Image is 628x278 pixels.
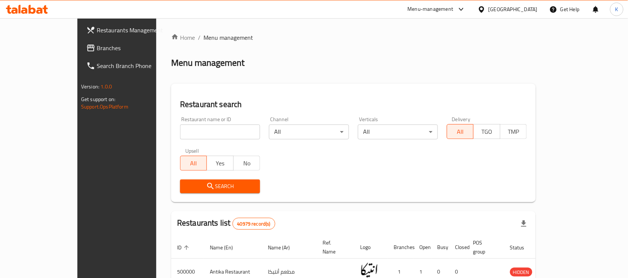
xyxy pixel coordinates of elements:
span: All [450,126,471,137]
div: Menu-management [408,5,454,14]
span: K [615,5,618,13]
nav: breadcrumb [171,33,536,42]
span: Search [186,182,254,191]
span: All [183,158,204,169]
span: Yes [210,158,230,169]
div: Export file [515,215,533,233]
span: 1.0.0 [100,82,112,91]
li: / [198,33,201,42]
span: Search Branch Phone [97,61,176,70]
a: Branches [80,39,182,57]
span: Get support on: [81,94,115,104]
th: Busy [432,236,449,259]
span: Restaurants Management [97,26,176,35]
span: TGO [477,126,497,137]
button: No [233,156,260,171]
th: Branches [388,236,414,259]
span: Ref. Name [323,238,345,256]
th: Open [414,236,432,259]
a: Restaurants Management [80,21,182,39]
div: All [358,125,438,139]
span: ID [177,243,191,252]
div: [GEOGRAPHIC_DATA] [488,5,538,13]
h2: Restaurant search [180,99,527,110]
a: Search Branch Phone [80,57,182,75]
span: POS group [473,238,495,256]
label: Upsell [185,148,199,153]
div: All [269,125,349,139]
span: No [237,158,257,169]
button: All [447,124,474,139]
label: Delivery [452,117,471,122]
span: 40979 record(s) [233,220,275,227]
h2: Menu management [171,57,244,69]
button: Yes [206,156,233,171]
button: TMP [500,124,527,139]
span: Branches [97,43,176,52]
button: All [180,156,207,171]
th: Logo [354,236,388,259]
span: Name (En) [210,243,243,252]
a: Home [171,33,195,42]
button: TGO [473,124,500,139]
button: Search [180,180,260,193]
span: TMP [503,126,524,137]
th: Closed [449,236,467,259]
div: Total records count [233,218,275,230]
span: Menu management [204,33,253,42]
h2: Restaurants list [177,217,275,230]
span: Name (Ar) [268,243,299,252]
span: Status [510,243,534,252]
input: Search for restaurant name or ID.. [180,125,260,139]
span: Version: [81,82,99,91]
a: Support.OpsPlatform [81,102,128,111]
span: HIDDEN [510,268,532,277]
